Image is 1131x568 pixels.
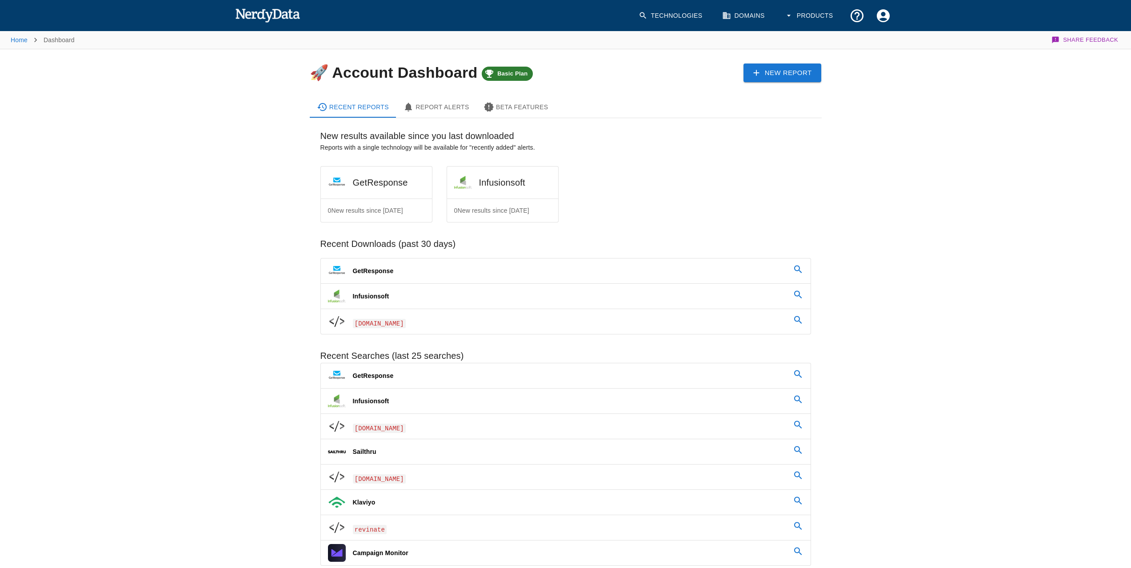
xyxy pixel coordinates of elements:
p: Klaviyo [353,498,376,507]
p: Dashboard [44,36,75,44]
nav: breadcrumb [11,31,75,49]
a: Infusionsoft0New results since [DATE] [447,166,559,222]
a: GetResponse0New results since [DATE] [320,166,432,222]
p: Sailthru [353,447,376,456]
a: Home [11,36,28,44]
span: [DOMAIN_NAME] [353,474,406,484]
div: Report Alerts [403,102,469,112]
p: 0 New results since [DATE] [328,206,403,215]
a: Domains [717,3,772,29]
a: Campaign Monitor [321,540,811,565]
p: Infusionsoft [353,292,389,301]
h6: Recent Searches (last 25 searches) [320,349,811,363]
p: GetResponse [353,266,394,275]
p: Infusionsoft [353,397,389,405]
a: GetResponse [321,258,811,283]
a: Infusionsoft [321,284,811,309]
p: 0 New results since [DATE] [454,206,529,215]
a: Infusionsoft [321,389,811,413]
a: Klaviyo [321,490,811,515]
button: Support and Documentation [844,3,870,29]
span: [DOMAIN_NAME] [353,319,406,328]
h4: 🚀 Account Dashboard [310,64,533,81]
p: Campaign Monitor [353,548,408,557]
a: [DOMAIN_NAME] [321,414,811,439]
a: revinate [321,515,811,540]
h6: GetResponse [353,175,408,190]
span: revinate [353,525,387,534]
img: NerdyData.com [235,6,300,24]
span: [DOMAIN_NAME] [353,424,406,433]
a: Sailthru [321,439,811,464]
p: GetResponse [353,371,394,380]
button: Account Settings [870,3,896,29]
div: Recent Reports [317,102,389,112]
span: Basic Plan [492,70,533,77]
a: [DOMAIN_NAME] [321,309,811,334]
h6: Infusionsoft [479,175,525,190]
a: Technologies [633,3,710,29]
button: Share Feedback [1050,31,1120,49]
button: Products [779,3,840,29]
h6: Recent Downloads (past 30 days) [320,237,811,251]
a: [DOMAIN_NAME] [321,465,811,489]
h6: New results available since you last downloaded [320,129,811,143]
div: Beta Features [484,102,548,112]
a: GetResponse [321,363,811,388]
a: New Report [743,64,822,82]
a: Basic Plan [482,64,533,81]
